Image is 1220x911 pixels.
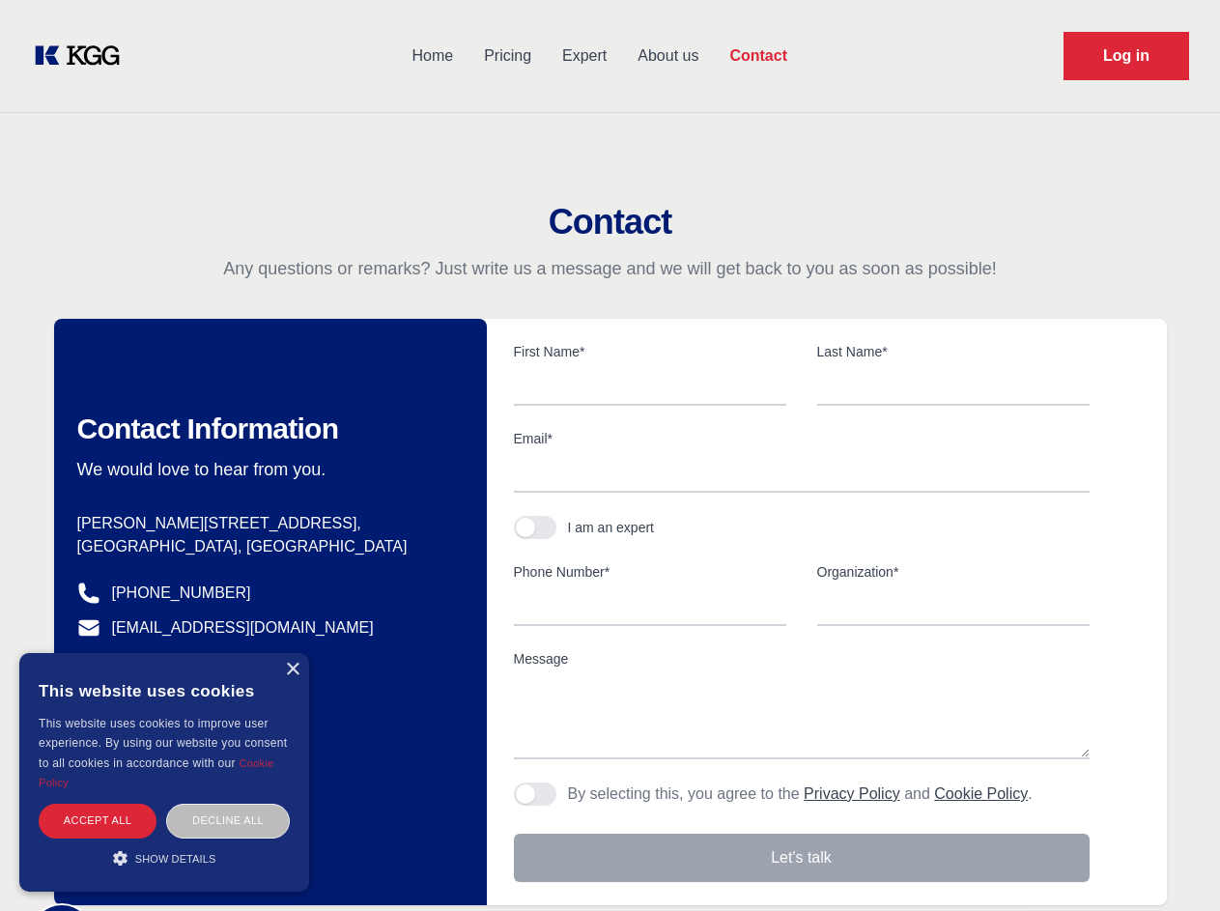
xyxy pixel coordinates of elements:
label: Last Name* [817,342,1090,361]
label: Phone Number* [514,562,786,582]
div: Accept all [39,804,156,838]
h2: Contact Information [77,412,456,446]
iframe: Chat Widget [1123,818,1220,911]
span: Show details [135,853,216,865]
div: I am an expert [568,518,655,537]
a: [PHONE_NUMBER] [112,582,251,605]
span: This website uses cookies to improve user experience. By using our website you consent to all coo... [39,717,287,770]
div: Close [285,663,299,677]
a: Request Demo [1064,32,1189,80]
p: [PERSON_NAME][STREET_ADDRESS], [77,512,456,535]
label: Organization* [817,562,1090,582]
a: Pricing [468,31,547,81]
a: Cookie Policy [934,785,1028,802]
a: Contact [714,31,803,81]
p: By selecting this, you agree to the and . [568,783,1033,806]
a: Expert [547,31,622,81]
a: Privacy Policy [804,785,900,802]
div: Decline all [166,804,290,838]
h2: Contact [23,203,1197,242]
button: Let's talk [514,834,1090,882]
a: About us [622,31,714,81]
a: @knowledgegategroup [77,651,270,674]
a: [EMAIL_ADDRESS][DOMAIN_NAME] [112,616,374,640]
div: Show details [39,848,290,868]
a: KOL Knowledge Platform: Talk to Key External Experts (KEE) [31,41,135,71]
label: Message [514,649,1090,669]
label: Email* [514,429,1090,448]
p: Any questions or remarks? Just write us a message and we will get back to you as soon as possible! [23,257,1197,280]
label: First Name* [514,342,786,361]
a: Cookie Policy [39,757,274,788]
p: [GEOGRAPHIC_DATA], [GEOGRAPHIC_DATA] [77,535,456,558]
a: Home [396,31,468,81]
div: This website uses cookies [39,668,290,714]
p: We would love to hear from you. [77,458,456,481]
